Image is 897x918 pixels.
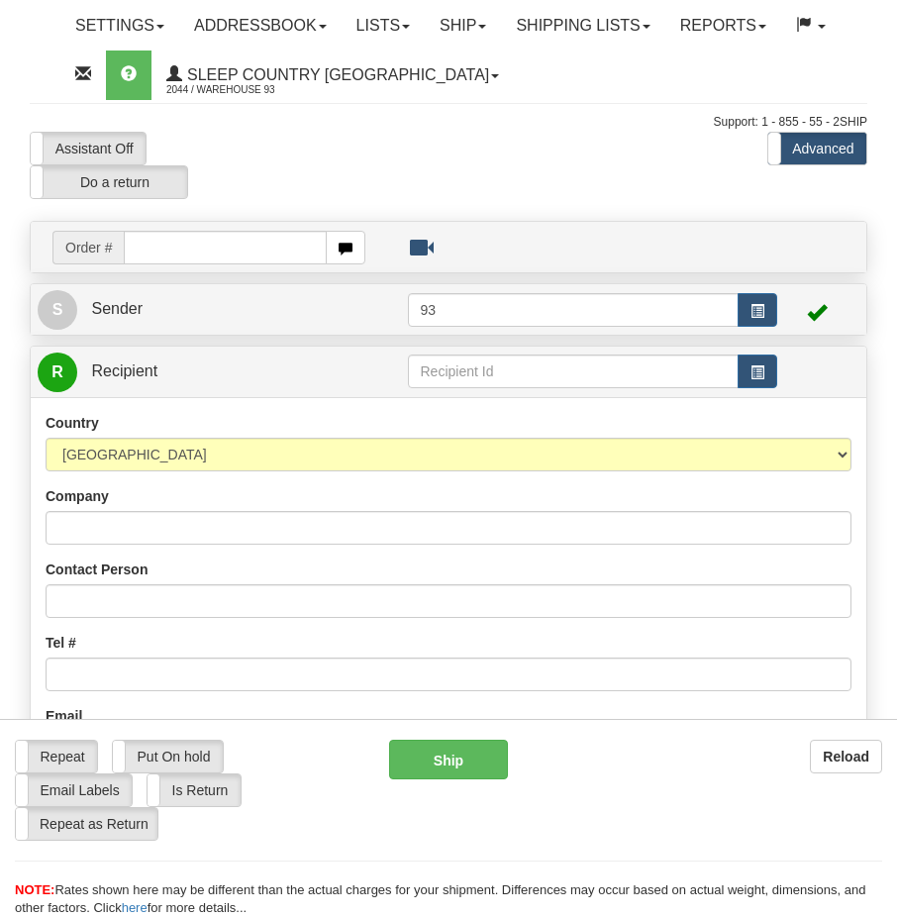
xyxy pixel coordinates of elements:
label: Do a return [31,166,187,198]
label: Repeat [16,741,97,772]
label: Company [46,486,109,506]
a: Lists [342,1,425,51]
span: NOTE: [15,882,54,897]
div: Support: 1 - 855 - 55 - 2SHIP [30,114,867,131]
button: Ship [389,740,509,779]
label: Assistant Off [31,133,146,164]
span: Recipient [91,362,157,379]
b: Reload [823,749,869,765]
label: Put On hold [113,741,223,772]
a: Sleep Country [GEOGRAPHIC_DATA] 2044 / Warehouse 93 [151,51,514,100]
span: 2044 / Warehouse 93 [166,80,315,100]
span: Sleep Country [GEOGRAPHIC_DATA] [182,66,489,83]
a: Reports [665,1,781,51]
label: Repeat as Return [16,808,157,840]
label: Is Return [148,774,241,806]
a: Shipping lists [501,1,664,51]
a: Addressbook [179,1,342,51]
label: Email [46,706,82,726]
input: Sender Id [408,293,740,327]
iframe: chat widget [851,357,895,560]
a: Settings [60,1,179,51]
span: S [38,290,77,330]
a: here [122,900,148,915]
span: Sender [91,300,143,317]
input: Recipient Id [408,355,740,388]
span: R [38,353,77,392]
a: S Sender [38,289,408,330]
label: Tel # [46,633,76,653]
label: Advanced [768,133,866,164]
span: Order # [52,231,124,264]
label: Country [46,413,99,433]
button: Reload [810,740,882,773]
label: Email Labels [16,774,132,806]
a: R Recipient [38,352,366,392]
label: Contact Person [46,560,148,579]
a: Ship [425,1,501,51]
